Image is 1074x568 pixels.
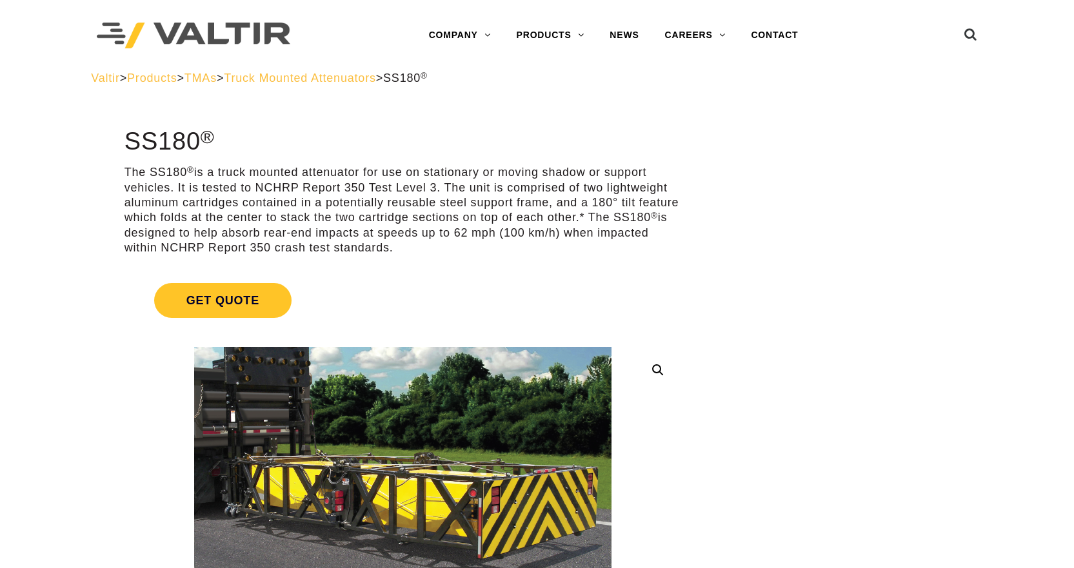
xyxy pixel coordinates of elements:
a: CONTACT [738,23,811,48]
a: COMPANY [416,23,504,48]
span: Get Quote [154,283,292,318]
sup: ® [421,71,428,81]
a: Valtir [91,72,119,84]
sup: ® [187,165,194,175]
a: Truck Mounted Attenuators [224,72,375,84]
img: Valtir [97,23,290,49]
h1: SS180 [124,128,681,155]
a: CAREERS [652,23,739,48]
a: Products [127,72,177,84]
a: NEWS [597,23,651,48]
p: The SS180 is a truck mounted attenuator for use on stationary or moving shadow or support vehicle... [124,165,681,255]
sup: ® [201,126,215,147]
a: TMAs [184,72,217,84]
a: PRODUCTS [504,23,597,48]
a: Get Quote [124,268,681,333]
span: SS180 [383,72,428,84]
sup: ® [651,211,658,220]
div: > > > > [91,71,983,86]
